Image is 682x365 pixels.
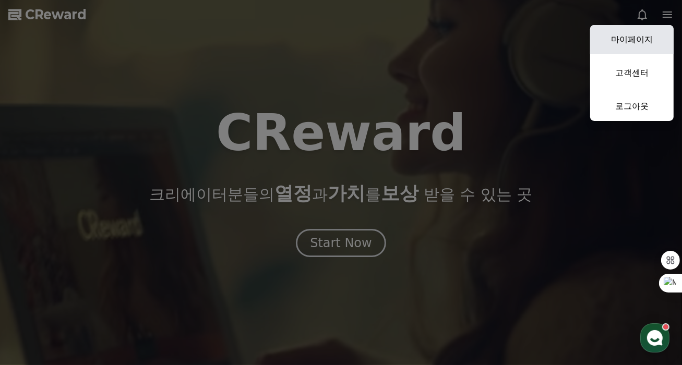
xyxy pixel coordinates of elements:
a: 로그아웃 [590,92,674,121]
a: 마이페이지 [590,25,674,54]
span: 홈 [33,294,39,302]
a: 대화 [69,278,135,305]
span: 설정 [161,294,174,302]
a: 홈 [3,278,69,305]
a: 고객센터 [590,58,674,88]
a: 설정 [135,278,200,305]
span: 대화 [95,295,108,303]
button: 마이페이지 고객센터 로그아웃 [590,25,674,121]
